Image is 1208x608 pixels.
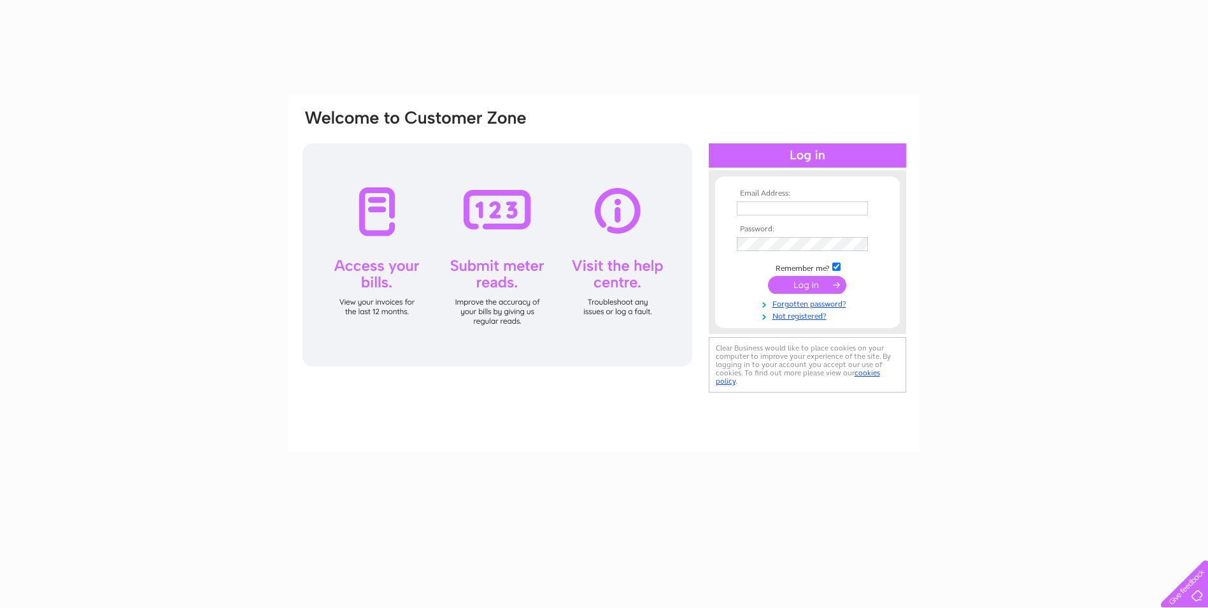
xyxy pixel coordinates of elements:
[768,276,846,294] input: Submit
[709,337,906,393] div: Clear Business would like to place cookies on your computer to improve your experience of the sit...
[737,309,881,321] a: Not registered?
[734,189,881,198] th: Email Address:
[734,261,881,273] td: Remember me?
[737,297,881,309] a: Forgotten password?
[716,368,880,386] a: cookies policy
[734,225,881,234] th: Password:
